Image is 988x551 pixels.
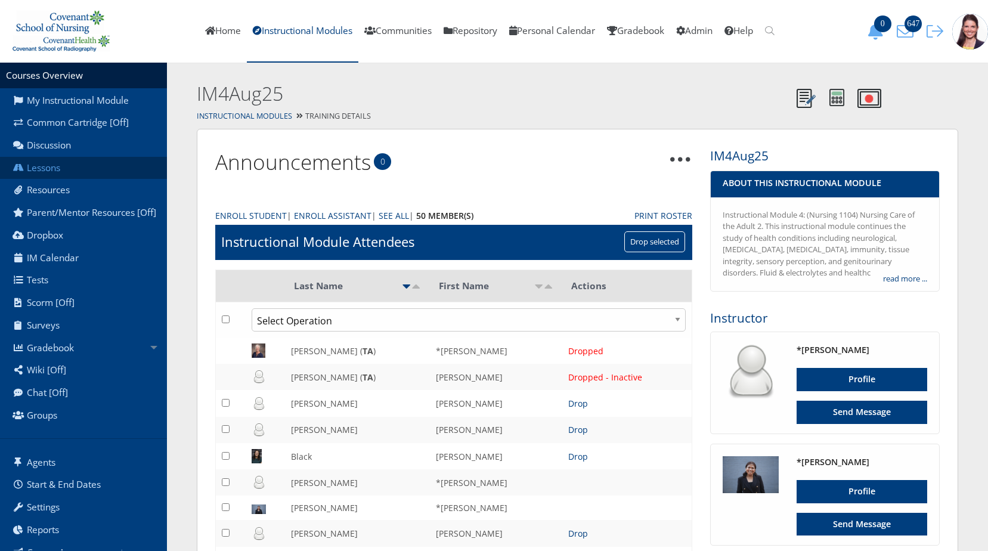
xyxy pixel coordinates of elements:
h4: *[PERSON_NAME] [797,344,927,356]
td: [PERSON_NAME] [285,520,430,546]
a: Print Roster [634,209,692,222]
a: Drop [568,451,588,462]
a: Send Message [797,513,927,536]
img: user_64.png [723,344,779,400]
img: desc.png [544,284,553,289]
img: Notes [797,89,816,108]
h1: Instructional Module Attendees [221,233,414,251]
a: Send Message [797,401,927,424]
a: 0 [863,24,893,37]
a: Announcements0 [215,148,371,176]
div: | | | [215,209,617,222]
img: desc.png [411,284,421,289]
td: *[PERSON_NAME] [430,496,562,520]
td: [PERSON_NAME] [285,390,430,416]
button: 0 [863,23,893,40]
td: [PERSON_NAME] [430,417,562,443]
td: [PERSON_NAME] ( ) [285,364,430,390]
a: Enroll Assistant [294,209,371,222]
td: [PERSON_NAME] [430,443,562,469]
td: [PERSON_NAME] [430,520,562,546]
a: Enroll Student [215,209,287,222]
img: Record Video Note [857,89,881,108]
a: See All [379,209,409,222]
span: 0 [374,153,391,170]
div: Dropped - Inactive [568,371,686,383]
td: [PERSON_NAME] [430,390,562,416]
img: asc.png [534,284,544,289]
a: Drop [568,424,588,435]
a: Courses Overview [6,69,83,82]
h3: IM4Aug25 [710,147,940,165]
td: [PERSON_NAME] [285,417,430,443]
th: Actions [562,270,692,302]
a: 647 [893,24,922,37]
td: *[PERSON_NAME] [430,469,562,496]
td: [PERSON_NAME] [285,496,430,520]
td: [PERSON_NAME] [430,364,562,390]
input: Drop selected [624,231,685,252]
img: 2687_125_125.jpg [723,456,779,494]
a: Drop [568,398,588,409]
h3: Instructor [710,309,940,327]
div: Training Details [167,108,988,125]
th: Last Name [285,270,430,302]
h4: About This Instructional Module [723,177,927,189]
a: Drop [568,528,588,539]
b: TA [363,345,373,357]
a: Profile [797,480,927,503]
td: *[PERSON_NAME] [430,338,562,364]
img: asc_active.png [402,284,411,289]
span: 647 [905,16,922,32]
h2: IM4Aug25 [197,81,790,107]
a: Instructional Modules [197,111,292,121]
span: 0 [874,16,891,32]
td: Black [285,443,430,469]
td: [PERSON_NAME] [285,469,430,496]
b: TA [363,372,373,383]
td: [PERSON_NAME] ( ) [285,338,430,364]
img: 1943_125_125.jpg [952,14,988,49]
button: 647 [893,23,922,40]
div: Dropped [568,345,686,357]
th: First Name [430,270,562,302]
a: read more ... [883,273,927,285]
img: Calculator [829,89,844,106]
div: Instructional Module 4: (Nursing 1104) Nursing Care of the Adult 2. This instructional module con... [723,209,927,279]
h4: *[PERSON_NAME] [797,456,927,468]
a: Profile [797,368,927,391]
